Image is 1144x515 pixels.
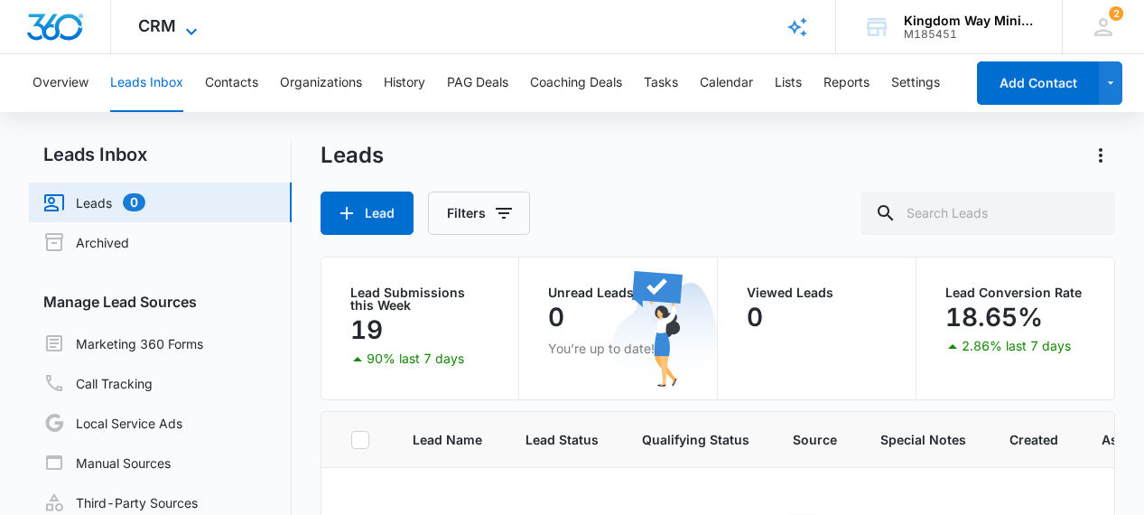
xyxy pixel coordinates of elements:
[548,339,688,358] p: You’re up to date!
[945,286,1086,299] p: Lead Conversion Rate
[1109,6,1123,21] span: 2
[747,286,887,299] p: Viewed Leads
[43,492,198,513] a: Third-Party Sources
[530,54,622,112] button: Coaching Deals
[880,430,966,449] span: Special Notes
[891,54,940,112] button: Settings
[29,141,292,168] h2: Leads Inbox
[962,340,1071,352] p: 2.86% last 7 days
[644,54,678,112] button: Tasks
[321,142,384,169] h1: Leads
[428,192,530,235] button: Filters
[33,54,88,112] button: Overview
[904,28,1036,41] div: account id
[1009,430,1058,449] span: Created
[793,430,837,449] span: Source
[747,303,763,332] p: 0
[447,54,508,112] button: PAG Deals
[700,54,753,112] button: Calendar
[1109,6,1123,21] div: notifications count
[138,16,176,35] span: CRM
[43,452,171,473] a: Manual Sources
[642,430,749,449] span: Qualifying Status
[904,14,1036,28] div: account name
[823,54,870,112] button: Reports
[43,192,145,213] a: Leads0
[43,412,182,434] a: Local Service Ads
[384,54,425,112] button: History
[1086,141,1115,170] button: Actions
[43,231,129,253] a: Archived
[413,430,482,449] span: Lead Name
[548,303,564,332] p: 0
[367,352,464,365] p: 90% last 7 days
[548,286,688,299] p: Unread Leads
[525,430,599,449] span: Lead Status
[205,54,258,112] button: Contacts
[43,372,153,394] a: Call Tracking
[977,61,1099,105] button: Add Contact
[945,303,1043,332] p: 18.65%
[775,54,802,112] button: Lists
[350,315,383,344] p: 19
[29,291,292,313] h3: Manage Lead Sources
[350,286,490,312] p: Lead Submissions this Week
[321,192,414,235] button: Lead
[110,54,183,112] button: Leads Inbox
[280,54,362,112] button: Organizations
[43,332,203,354] a: Marketing 360 Forms
[860,192,1115,235] input: Search Leads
